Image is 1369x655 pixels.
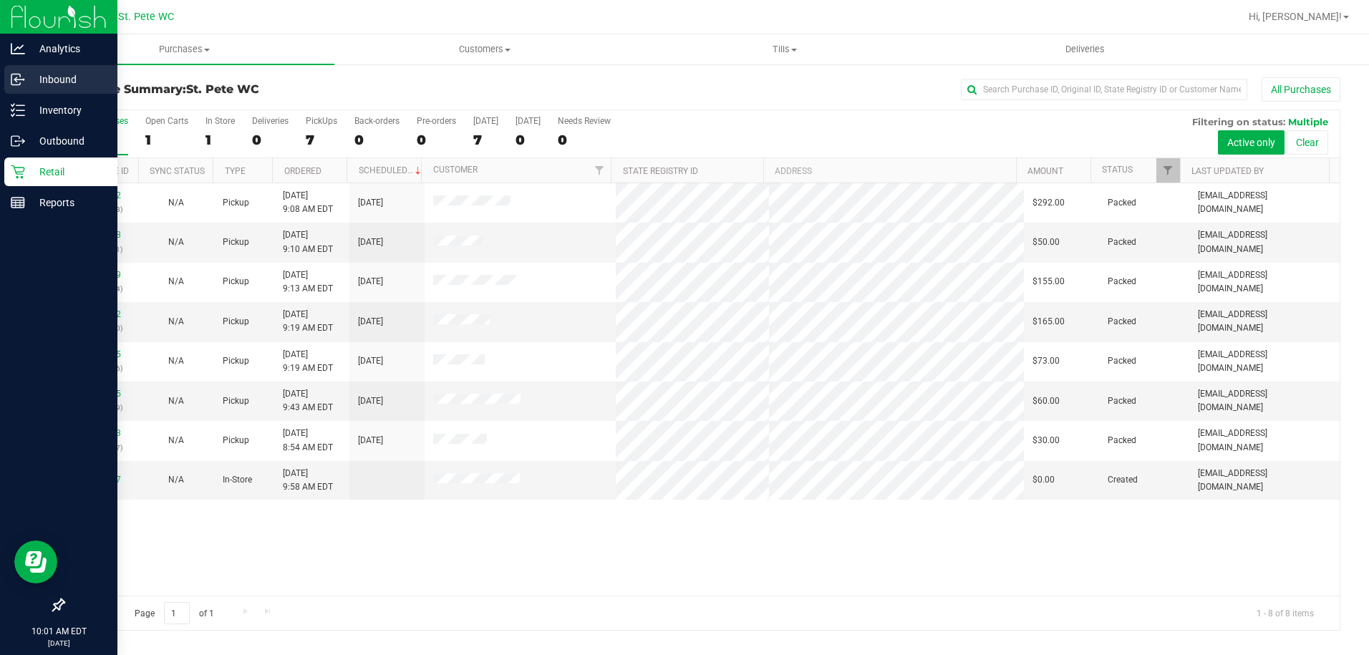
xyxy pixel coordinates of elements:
[558,116,611,126] div: Needs Review
[1198,189,1331,216] span: [EMAIL_ADDRESS][DOMAIN_NAME]
[11,72,25,87] inline-svg: Inbound
[150,166,205,176] a: Sync Status
[14,540,57,583] iframe: Resource center
[1198,387,1331,414] span: [EMAIL_ADDRESS][DOMAIN_NAME]
[1032,315,1065,329] span: $165.00
[516,116,541,126] div: [DATE]
[122,602,226,624] span: Page of 1
[417,116,456,126] div: Pre-orders
[283,427,333,454] span: [DATE] 8:54 AM EDT
[1192,116,1285,127] span: Filtering on status:
[1198,228,1331,256] span: [EMAIL_ADDRESS][DOMAIN_NAME]
[636,43,934,56] span: Tills
[223,394,249,408] span: Pickup
[223,315,249,329] span: Pickup
[168,198,184,208] span: Not Applicable
[168,316,184,326] span: Not Applicable
[118,11,174,23] span: St. Pete WC
[34,43,334,56] span: Purchases
[417,132,456,148] div: 0
[168,276,184,286] span: Not Applicable
[1108,354,1136,368] span: Packed
[63,83,489,96] h3: Purchase Summary:
[1191,166,1264,176] a: Last Updated By
[1032,434,1060,447] span: $30.00
[252,132,289,148] div: 0
[283,467,333,494] span: [DATE] 9:58 AM EDT
[359,165,424,175] a: Scheduled
[358,196,383,210] span: [DATE]
[1108,236,1136,249] span: Packed
[252,116,289,126] div: Deliveries
[1262,77,1340,102] button: All Purchases
[11,134,25,148] inline-svg: Outbound
[168,475,184,485] span: Not Applicable
[25,71,111,88] p: Inbound
[1245,602,1325,624] span: 1 - 8 of 8 items
[168,396,184,406] span: Not Applicable
[168,196,184,210] button: N/A
[306,116,337,126] div: PickUps
[354,132,400,148] div: 0
[473,116,498,126] div: [DATE]
[354,116,400,126] div: Back-orders
[1198,427,1331,454] span: [EMAIL_ADDRESS][DOMAIN_NAME]
[1046,43,1124,56] span: Deliveries
[168,435,184,445] span: Not Applicable
[284,166,321,176] a: Ordered
[358,354,383,368] span: [DATE]
[223,473,252,487] span: In-Store
[1108,196,1136,210] span: Packed
[283,348,333,375] span: [DATE] 9:19 AM EDT
[283,268,333,296] span: [DATE] 9:13 AM EDT
[358,315,383,329] span: [DATE]
[223,354,249,368] span: Pickup
[1287,130,1328,155] button: Clear
[1249,11,1342,22] span: Hi, [PERSON_NAME]!
[335,43,634,56] span: Customers
[358,394,383,408] span: [DATE]
[433,165,478,175] a: Customer
[34,34,334,64] a: Purchases
[223,236,249,249] span: Pickup
[168,394,184,408] button: N/A
[516,132,541,148] div: 0
[587,158,611,183] a: Filter
[11,42,25,56] inline-svg: Analytics
[283,189,333,216] span: [DATE] 9:08 AM EDT
[935,34,1235,64] a: Deliveries
[168,315,184,329] button: N/A
[1198,268,1331,296] span: [EMAIL_ADDRESS][DOMAIN_NAME]
[473,132,498,148] div: 7
[168,237,184,247] span: Not Applicable
[1032,473,1055,487] span: $0.00
[1108,394,1136,408] span: Packed
[25,163,111,180] p: Retail
[168,275,184,288] button: N/A
[223,275,249,288] span: Pickup
[205,132,235,148] div: 1
[168,434,184,447] button: N/A
[1032,236,1060,249] span: $50.00
[306,132,337,148] div: 7
[1027,166,1063,176] a: Amount
[1156,158,1180,183] a: Filter
[11,103,25,117] inline-svg: Inventory
[558,132,611,148] div: 0
[223,196,249,210] span: Pickup
[635,34,935,64] a: Tills
[1102,165,1133,175] a: Status
[1198,348,1331,375] span: [EMAIL_ADDRESS][DOMAIN_NAME]
[145,132,188,148] div: 1
[6,638,111,649] p: [DATE]
[168,236,184,249] button: N/A
[1218,130,1285,155] button: Active only
[358,236,383,249] span: [DATE]
[11,195,25,210] inline-svg: Reports
[1032,196,1065,210] span: $292.00
[168,473,184,487] button: N/A
[623,166,698,176] a: State Registry ID
[25,102,111,119] p: Inventory
[283,228,333,256] span: [DATE] 9:10 AM EDT
[168,356,184,366] span: Not Applicable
